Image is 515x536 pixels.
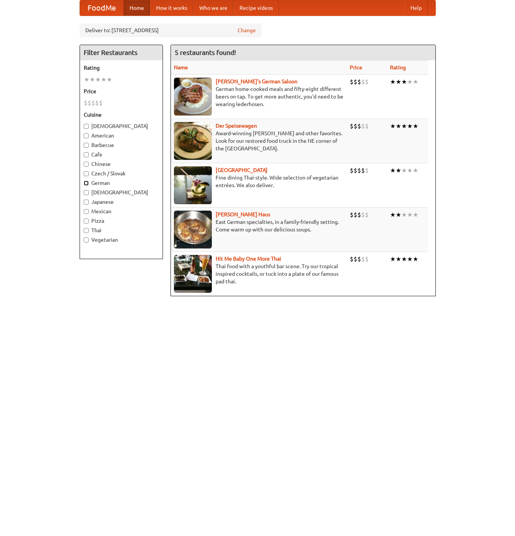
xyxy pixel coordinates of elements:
img: speisewagen.jpg [174,122,212,160]
li: ★ [390,166,396,175]
li: ★ [401,255,407,263]
li: ★ [396,255,401,263]
li: $ [357,255,361,263]
li: ★ [401,78,407,86]
a: Who we are [193,0,233,16]
p: Fine dining Thai-style. Wide selection of vegetarian entrées. We also deliver. [174,174,344,189]
a: How it works [150,0,193,16]
li: ★ [396,122,401,130]
b: [PERSON_NAME] Haus [216,211,270,217]
label: Czech / Slovak [84,170,159,177]
p: East German specialties, in a family-friendly setting. Come warm up with our delicious soups. [174,218,344,233]
a: Rating [390,64,406,70]
li: $ [361,78,365,86]
li: $ [91,99,95,107]
li: ★ [407,122,413,130]
li: ★ [413,166,418,175]
input: Pizza [84,219,89,223]
li: $ [354,166,357,175]
li: $ [357,122,361,130]
li: $ [365,255,369,263]
a: Name [174,64,188,70]
li: ★ [396,166,401,175]
input: Japanese [84,200,89,205]
li: ★ [390,122,396,130]
img: babythai.jpg [174,255,212,293]
img: satay.jpg [174,166,212,204]
p: German home-cooked meals and fifty-eight different beers on tap. To get more authentic, you'd nee... [174,85,344,108]
li: ★ [413,211,418,219]
li: $ [354,211,357,219]
label: [DEMOGRAPHIC_DATA] [84,189,159,196]
li: ★ [84,75,89,84]
h5: Price [84,88,159,95]
label: Vegetarian [84,236,159,244]
input: German [84,181,89,186]
label: [DEMOGRAPHIC_DATA] [84,122,159,130]
li: ★ [401,211,407,219]
li: ★ [106,75,112,84]
li: $ [365,211,369,219]
a: Hit Me Baby One More Thai [216,256,281,262]
li: $ [365,166,369,175]
a: [GEOGRAPHIC_DATA] [216,167,268,173]
li: ★ [101,75,106,84]
label: German [84,179,159,187]
li: $ [361,211,365,219]
label: Barbecue [84,141,159,149]
ng-pluralize: 5 restaurants found! [175,49,236,56]
input: Thai [84,228,89,233]
li: $ [361,122,365,130]
li: $ [361,255,365,263]
img: esthers.jpg [174,78,212,116]
li: ★ [407,211,413,219]
li: $ [354,122,357,130]
li: $ [84,99,88,107]
input: Mexican [84,209,89,214]
label: Japanese [84,198,159,206]
input: Vegetarian [84,238,89,242]
li: $ [88,99,91,107]
h5: Cuisine [84,111,159,119]
li: ★ [413,78,418,86]
li: $ [350,255,354,263]
li: ★ [401,122,407,130]
input: Cafe [84,152,89,157]
li: $ [350,78,354,86]
li: $ [99,99,103,107]
li: $ [365,78,369,86]
li: $ [350,166,354,175]
label: Thai [84,227,159,234]
a: FoodMe [80,0,124,16]
li: $ [357,166,361,175]
li: ★ [401,166,407,175]
li: ★ [396,211,401,219]
input: Chinese [84,162,89,167]
li: ★ [413,255,418,263]
li: ★ [407,255,413,263]
li: $ [357,78,361,86]
li: $ [361,166,365,175]
label: Chinese [84,160,159,168]
input: Czech / Slovak [84,171,89,176]
li: $ [354,255,357,263]
a: [PERSON_NAME]'s German Saloon [216,78,297,84]
input: American [84,133,89,138]
input: [DEMOGRAPHIC_DATA] [84,124,89,129]
a: Home [124,0,150,16]
label: Mexican [84,208,159,215]
a: Der Speisewagen [216,123,257,129]
a: Recipe videos [233,0,279,16]
h4: Filter Restaurants [80,45,163,60]
li: $ [350,122,354,130]
li: ★ [407,78,413,86]
a: Change [238,27,256,34]
li: $ [350,211,354,219]
li: $ [95,99,99,107]
label: Cafe [84,151,159,158]
a: Price [350,64,362,70]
